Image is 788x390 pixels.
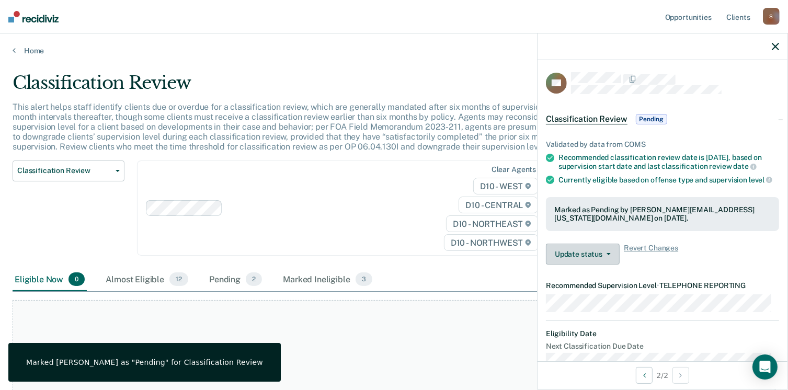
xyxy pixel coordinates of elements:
[733,162,756,170] span: date
[558,153,779,171] div: Recommended classification review date is [DATE], based on supervision start date and last classi...
[558,175,779,185] div: Currently eligible based on offense type and supervision
[459,197,538,213] span: D10 - CENTRAL
[169,272,188,286] span: 12
[446,215,538,232] span: D10 - NORTHEAST
[546,114,627,124] span: Classification Review
[207,268,264,291] div: Pending
[8,11,59,22] img: Recidiviz
[624,244,678,265] span: Revert Changes
[444,234,538,251] span: D10 - NORTHWEST
[17,166,111,175] span: Classification Review
[763,8,780,25] div: S
[546,281,779,290] dt: Recommended Supervision Level TELEPHONE REPORTING
[356,272,372,286] span: 3
[538,102,787,136] div: Classification ReviewPending
[13,268,87,291] div: Eligible Now
[546,244,620,265] button: Update status
[752,354,778,380] div: Open Intercom Messenger
[657,281,659,290] span: •
[281,268,374,291] div: Marked Ineligible
[546,342,779,351] dt: Next Classification Due Date
[246,272,262,286] span: 2
[636,367,653,384] button: Previous Opportunity
[749,176,772,184] span: level
[68,272,85,286] span: 0
[26,358,263,367] div: Marked [PERSON_NAME] as "Pending" for Classification Review
[473,178,538,194] span: D10 - WEST
[672,367,689,384] button: Next Opportunity
[13,46,775,55] a: Home
[546,329,779,338] dt: Eligibility Date
[13,72,603,102] div: Classification Review
[492,165,536,174] div: Clear agents
[104,268,190,291] div: Almost Eligible
[13,102,597,152] p: This alert helps staff identify clients due or overdue for a classification review, which are gen...
[546,140,779,149] div: Validated by data from COMS
[554,205,771,223] div: Marked as Pending by [PERSON_NAME][EMAIL_ADDRESS][US_STATE][DOMAIN_NAME] on [DATE].
[538,361,787,389] div: 2 / 2
[636,114,667,124] span: Pending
